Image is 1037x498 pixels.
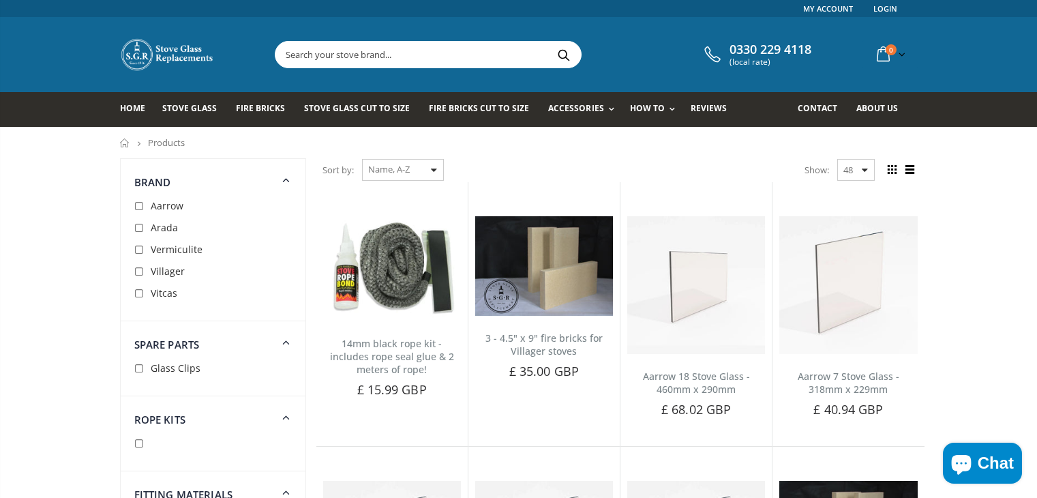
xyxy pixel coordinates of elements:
[691,102,727,114] span: Reviews
[148,136,185,149] span: Products
[805,159,829,181] span: Show:
[548,92,620,127] a: Accessories
[549,42,580,68] button: Search
[903,162,918,177] span: List view
[151,362,200,375] span: Glass Clips
[798,92,847,127] a: Contact
[939,443,1026,487] inbox-online-store-chat: Shopify online store chat
[509,363,579,379] span: £ 35.00 GBP
[151,221,178,234] span: Arada
[429,92,539,127] a: Fire Bricks Cut To Size
[813,401,883,418] span: £ 40.94 GBP
[798,102,837,114] span: Contact
[323,216,461,322] img: 14mm black rope kit
[134,175,171,189] span: Brand
[236,102,285,114] span: Fire Bricks
[661,401,731,418] span: £ 68.02 GBP
[304,102,410,114] span: Stove Glass Cut To Size
[151,265,185,278] span: Villager
[322,158,354,182] span: Sort by:
[275,42,734,68] input: Search your stove brand...
[429,102,529,114] span: Fire Bricks Cut To Size
[120,92,155,127] a: Home
[151,287,177,299] span: Vitcas
[548,102,603,114] span: Accessories
[779,216,917,354] img: Aarrow 7 Stove Glass
[120,138,130,147] a: Home
[730,42,811,57] span: 0330 229 4118
[627,216,765,354] img: Aarrow 18 Stove Glass
[151,243,202,256] span: Vermiculite
[134,413,185,426] span: Rope Kits
[151,199,183,212] span: Aarrow
[871,41,908,68] a: 0
[630,92,682,127] a: How To
[730,57,811,67] span: (local rate)
[475,216,613,316] img: 3 - 4.5" x 9" fire bricks for Villager stoves
[885,162,900,177] span: Grid view
[701,42,811,67] a: 0330 229 4118 (local rate)
[643,370,750,396] a: Aarrow 18 Stove Glass - 460mm x 290mm
[485,332,603,357] a: 3 - 4.5" x 9" fire bricks for Villager stoves
[691,92,737,127] a: Reviews
[357,381,427,398] span: £ 15.99 GBP
[798,370,899,396] a: Aarrow 7 Stove Glass - 318mm x 229mm
[304,92,420,127] a: Stove Glass Cut To Size
[330,337,454,376] a: 14mm black rope kit - includes rope seal glue & 2 meters of rope!
[134,338,200,351] span: Spare Parts
[856,102,898,114] span: About us
[120,38,215,72] img: Stove Glass Replacement
[886,44,897,55] span: 0
[162,102,217,114] span: Stove Glass
[162,92,227,127] a: Stove Glass
[236,92,295,127] a: Fire Bricks
[120,102,145,114] span: Home
[630,102,665,114] span: How To
[856,92,908,127] a: About us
